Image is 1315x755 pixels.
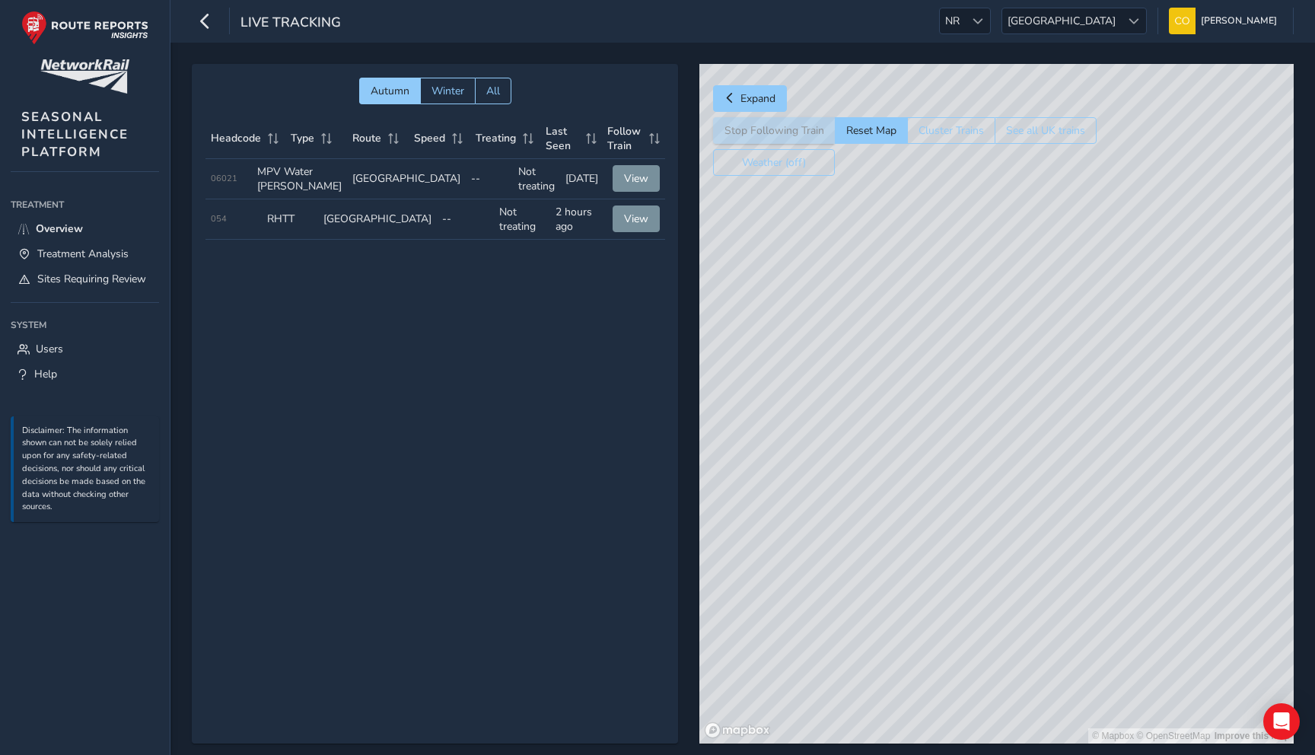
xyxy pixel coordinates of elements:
[1169,8,1196,34] img: diamond-layout
[262,199,318,240] td: RHTT
[1263,703,1300,740] div: Open Intercom Messenger
[475,78,511,104] button: All
[347,159,466,199] td: [GEOGRAPHIC_DATA]
[420,78,475,104] button: Winter
[513,159,560,199] td: Not treating
[560,159,607,199] td: [DATE]
[11,336,159,362] a: Users
[34,367,57,381] span: Help
[1201,8,1277,34] span: [PERSON_NAME]
[352,131,381,145] span: Route
[211,131,261,145] span: Headcode
[371,84,409,98] span: Autumn
[624,212,648,226] span: View
[37,272,146,286] span: Sites Requiring Review
[1002,8,1121,33] span: [GEOGRAPHIC_DATA]
[291,131,314,145] span: Type
[40,59,129,94] img: customer logo
[476,131,516,145] span: Treating
[21,11,148,45] img: rr logo
[11,266,159,291] a: Sites Requiring Review
[22,425,151,514] p: Disclaimer: The information shown can not be solely relied upon for any safety-related decisions,...
[607,124,644,153] span: Follow Train
[624,171,648,186] span: View
[21,108,129,161] span: SEASONAL INTELLIGENCE PLATFORM
[437,199,493,240] td: --
[466,159,513,199] td: --
[414,131,445,145] span: Speed
[613,165,660,192] button: View
[359,78,420,104] button: Autumn
[252,159,347,199] td: MPV Water [PERSON_NAME]
[550,199,607,240] td: 2 hours ago
[713,149,835,176] button: Weather (off)
[11,216,159,241] a: Overview
[211,173,237,184] span: 06021
[318,199,437,240] td: [GEOGRAPHIC_DATA]
[740,91,775,106] span: Expand
[37,247,129,261] span: Treatment Analysis
[431,84,464,98] span: Winter
[546,124,581,153] span: Last Seen
[11,193,159,216] div: Treatment
[835,117,907,144] button: Reset Map
[11,241,159,266] a: Treatment Analysis
[494,199,550,240] td: Not treating
[36,342,63,356] span: Users
[613,205,660,232] button: View
[36,221,83,236] span: Overview
[995,117,1097,144] button: See all UK trains
[940,8,965,33] span: NR
[11,362,159,387] a: Help
[713,85,787,112] button: Expand
[486,84,500,98] span: All
[240,13,341,34] span: Live Tracking
[907,117,995,144] button: Cluster Trains
[211,213,227,225] span: 054
[11,314,159,336] div: System
[1169,8,1282,34] button: [PERSON_NAME]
